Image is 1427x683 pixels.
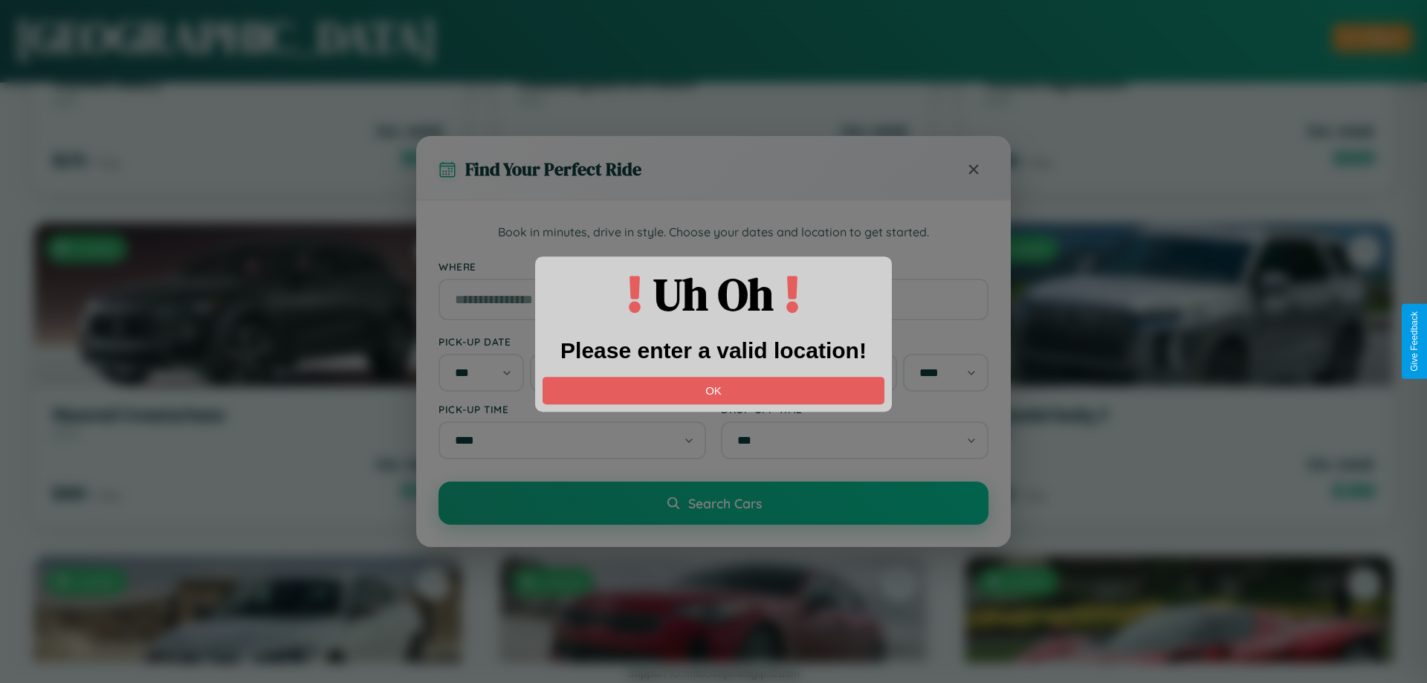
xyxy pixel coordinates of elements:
[439,403,706,415] label: Pick-up Time
[721,335,988,348] label: Drop-off Date
[439,260,988,273] label: Where
[688,495,762,511] span: Search Cars
[465,157,641,181] h3: Find Your Perfect Ride
[721,403,988,415] label: Drop-off Time
[439,335,706,348] label: Pick-up Date
[439,223,988,242] p: Book in minutes, drive in style. Choose your dates and location to get started.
